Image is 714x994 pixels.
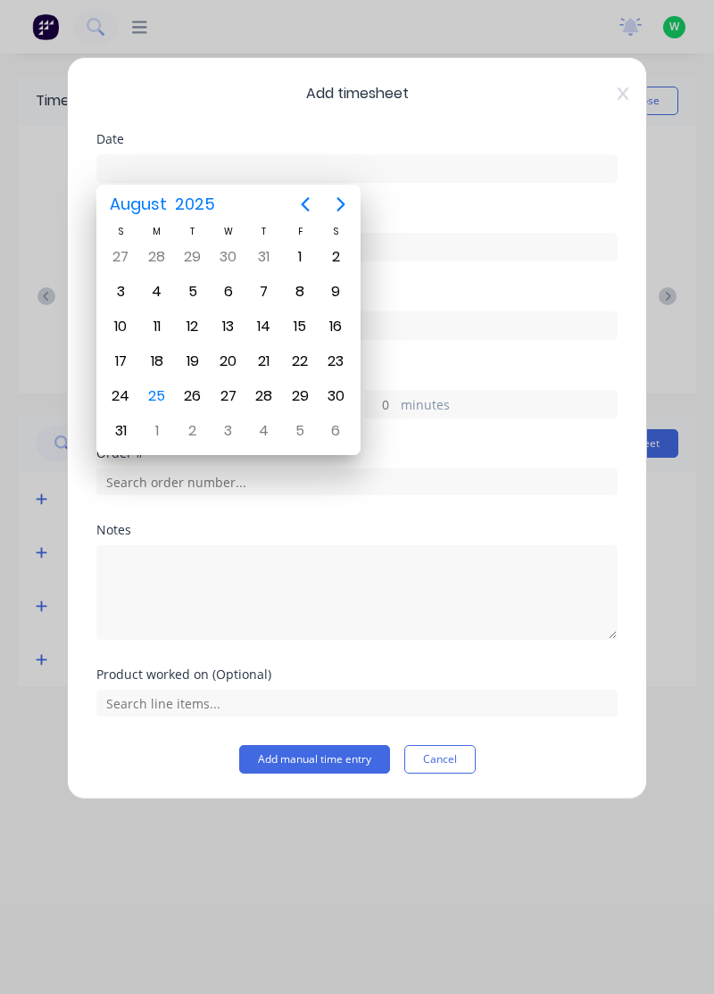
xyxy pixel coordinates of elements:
div: Thursday, August 14, 2025 [251,313,278,340]
div: Product worked on (Optional) [96,668,618,681]
div: Saturday, September 6, 2025 [322,418,349,444]
input: 0 [365,391,396,418]
span: Add timesheet [96,83,618,104]
button: Next page [323,186,359,222]
button: August2025 [98,188,226,220]
div: Monday, September 1, 2025 [144,418,170,444]
div: Today, Monday, August 25, 2025 [144,383,170,410]
button: Previous page [287,186,323,222]
span: August [105,188,170,220]
div: Thursday, September 4, 2025 [251,418,278,444]
label: minutes [401,395,617,418]
div: Sunday, July 27, 2025 [107,244,134,270]
input: Search line items... [96,690,618,717]
div: F [282,224,318,239]
div: S [318,224,353,239]
div: Tuesday, July 29, 2025 [179,244,206,270]
div: Tuesday, August 5, 2025 [179,278,206,305]
div: Notes [96,524,618,536]
div: Sunday, August 17, 2025 [107,348,134,375]
button: Cancel [404,745,476,774]
div: Sunday, August 10, 2025 [107,313,134,340]
div: Date [96,133,618,145]
div: Saturday, August 23, 2025 [322,348,349,375]
div: Thursday, August 21, 2025 [251,348,278,375]
div: Monday, August 18, 2025 [144,348,170,375]
div: Wednesday, August 13, 2025 [215,313,242,340]
div: Friday, August 1, 2025 [286,244,313,270]
div: Sunday, August 3, 2025 [107,278,134,305]
div: Saturday, August 9, 2025 [322,278,349,305]
div: Thursday, August 28, 2025 [251,383,278,410]
button: Add manual time entry [239,745,390,774]
div: Thursday, August 7, 2025 [251,278,278,305]
div: Wednesday, August 27, 2025 [215,383,242,410]
div: Saturday, August 16, 2025 [322,313,349,340]
div: Wednesday, July 30, 2025 [215,244,242,270]
div: Monday, August 4, 2025 [144,278,170,305]
div: S [103,224,138,239]
div: Friday, August 22, 2025 [286,348,313,375]
span: 2025 [170,188,219,220]
div: Tuesday, August 12, 2025 [179,313,206,340]
div: Tuesday, August 26, 2025 [179,383,206,410]
div: Monday, August 11, 2025 [144,313,170,340]
div: Monday, July 28, 2025 [144,244,170,270]
div: Friday, August 15, 2025 [286,313,313,340]
div: Saturday, August 30, 2025 [322,383,349,410]
div: Friday, August 29, 2025 [286,383,313,410]
div: Friday, August 8, 2025 [286,278,313,305]
div: Tuesday, August 19, 2025 [179,348,206,375]
div: Order # [96,447,618,460]
div: T [246,224,282,239]
div: M [138,224,174,239]
div: W [211,224,246,239]
div: T [175,224,211,239]
input: Search order number... [96,468,618,495]
div: Wednesday, September 3, 2025 [215,418,242,444]
div: Wednesday, August 20, 2025 [215,348,242,375]
div: Saturday, August 2, 2025 [322,244,349,270]
div: Sunday, August 31, 2025 [107,418,134,444]
div: Friday, September 5, 2025 [286,418,313,444]
div: Thursday, July 31, 2025 [251,244,278,270]
div: Sunday, August 24, 2025 [107,383,134,410]
div: Wednesday, August 6, 2025 [215,278,242,305]
div: Tuesday, September 2, 2025 [179,418,206,444]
